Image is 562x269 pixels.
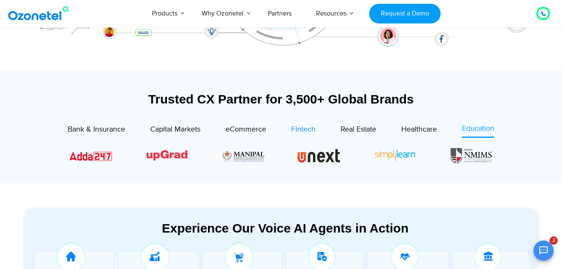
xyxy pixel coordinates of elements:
[32,221,539,235] div: Experience Our Voice AI Agents in Action
[462,124,494,133] span: Education
[401,125,437,134] span: Healthcare
[226,125,266,134] span: eCommerce
[68,125,125,134] span: Bank & Insurance
[401,123,437,138] a: Healthcare
[150,123,200,138] a: Capital Markets
[150,125,200,134] span: Capital Markets
[70,147,493,165] div: Image Carousel
[549,236,558,245] span: 2
[68,123,125,138] a: Bank & Insurance
[341,123,376,138] a: Real Estate
[462,123,494,138] a: Education
[291,123,316,138] a: Fintech
[226,123,266,138] a: eCommerce
[24,92,539,106] div: Trusted CX Partner for 3,500+ Global Brands
[369,4,441,23] a: Request a Demo
[534,241,554,261] button: Open chat
[341,125,376,134] span: Real Estate
[291,125,316,134] span: Fintech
